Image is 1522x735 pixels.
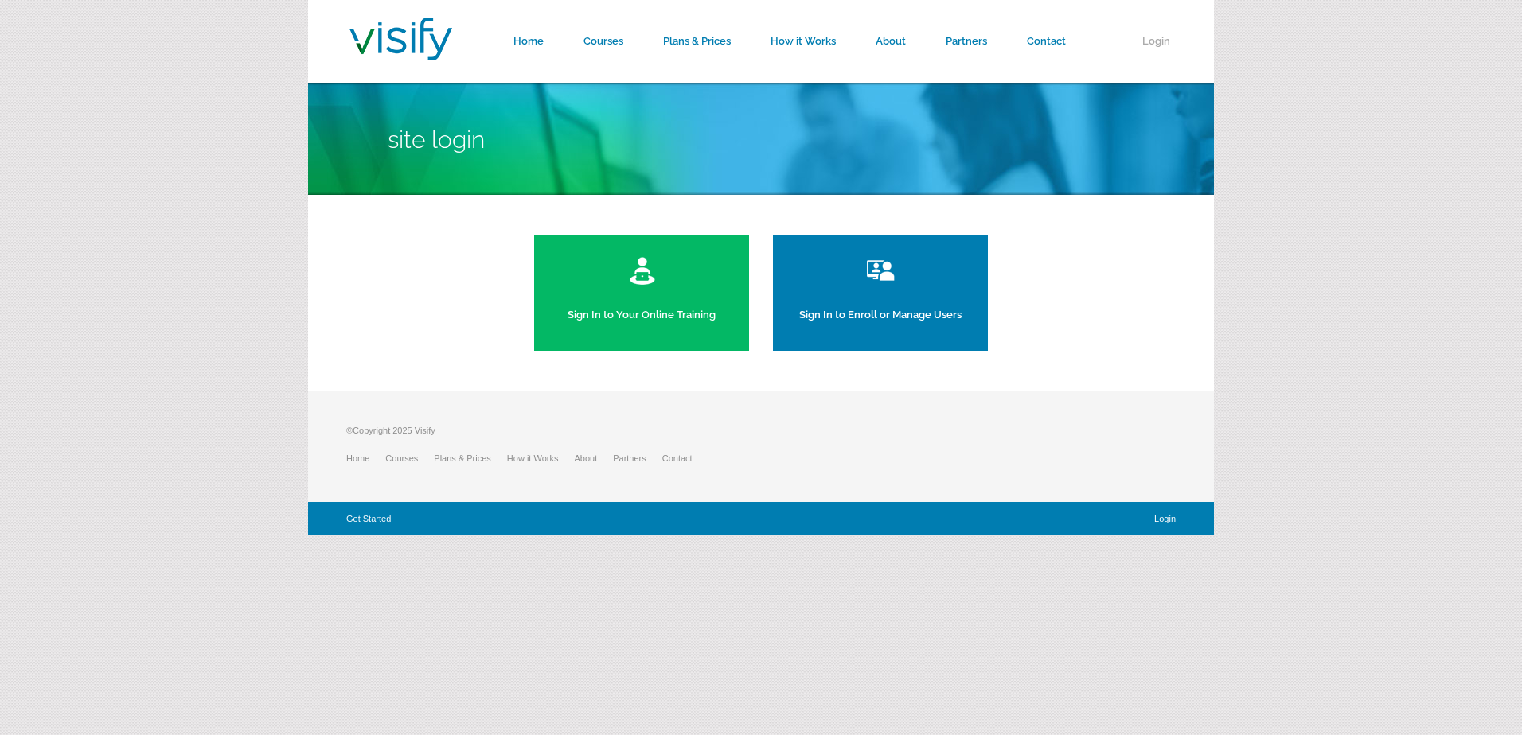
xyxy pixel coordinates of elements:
[434,453,507,463] a: Plans & Prices
[349,42,452,65] a: Visify Training
[1154,514,1176,523] a: Login
[534,235,749,351] a: Sign In to Your Online Training
[349,17,452,60] img: Visify Training
[385,453,434,463] a: Courses
[773,235,988,351] a: Sign In to Enroll or Manage Users
[507,453,575,463] a: How it Works
[346,422,708,446] p: ©
[863,255,899,286] img: manage users
[574,453,613,463] a: About
[353,426,435,435] span: Copyright 2025 Visify
[662,453,708,463] a: Contact
[388,126,485,154] span: Site Login
[628,255,656,286] img: training
[613,453,662,463] a: Partners
[346,514,391,523] a: Get Started
[346,453,385,463] a: Home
